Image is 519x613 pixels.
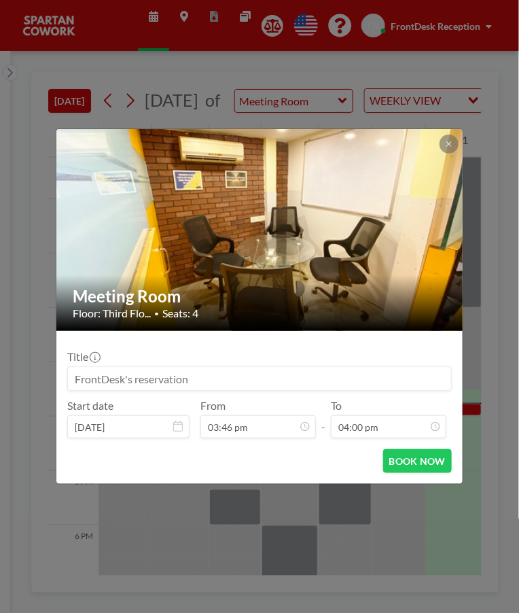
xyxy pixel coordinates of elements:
button: BOOK NOW [383,449,452,473]
label: From [200,399,226,413]
label: Start date [67,399,113,413]
span: - [321,404,325,434]
input: FrontDesk's reservation [68,367,451,390]
img: 537.jpg [56,77,464,383]
span: • [154,309,159,319]
h2: Meeting Room [73,286,448,306]
label: Title [67,350,99,364]
span: Seats: 4 [162,306,198,320]
label: To [331,399,342,413]
span: Floor: Third Flo... [73,306,151,320]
